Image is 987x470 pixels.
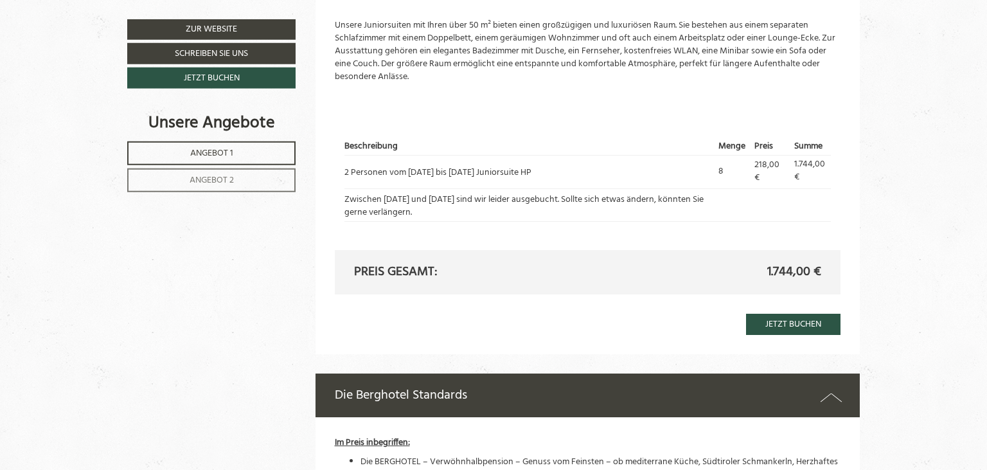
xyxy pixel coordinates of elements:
th: Preis [750,138,790,155]
td: 8 [714,156,750,188]
u: Im Preis inbegriffen: [335,435,410,450]
div: Preis gesamt: [344,263,588,282]
th: Menge [714,138,750,155]
small: 14:06 [19,59,176,66]
th: Summe [790,138,831,155]
span: 1.744,00 € [767,263,821,282]
a: Jetzt buchen [746,314,840,335]
button: Senden [437,340,506,361]
td: Zwischen [DATE] und [DATE] sind wir leider ausgebucht. Sollte sich etwas ändern, könnten Sie gern... [344,188,714,221]
div: Die Berghotel Standards [316,374,860,418]
a: Zur Website [127,19,296,40]
a: Schreiben Sie uns [127,43,296,64]
span: Angebot 1 [190,146,233,161]
th: Beschreibung [344,138,714,155]
span: Angebot 2 [190,173,234,188]
td: 2 Personen vom [DATE] bis [DATE] Juniorsuite HP [344,156,714,188]
span: 218,00 € [754,158,779,185]
a: Jetzt buchen [127,68,296,89]
div: Unsere Angebote [127,111,296,135]
p: Unsere Juniorsuiten mit Ihren über 50 m² bieten einen großzügigen und luxuriösen Raum. Sie besteh... [335,19,841,84]
div: [DATE] [233,10,274,30]
td: 1.744,00 € [790,156,831,188]
div: Berghotel Ratschings [19,37,176,46]
div: Guten Tag, wie können wir Ihnen helfen? [10,34,182,69]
